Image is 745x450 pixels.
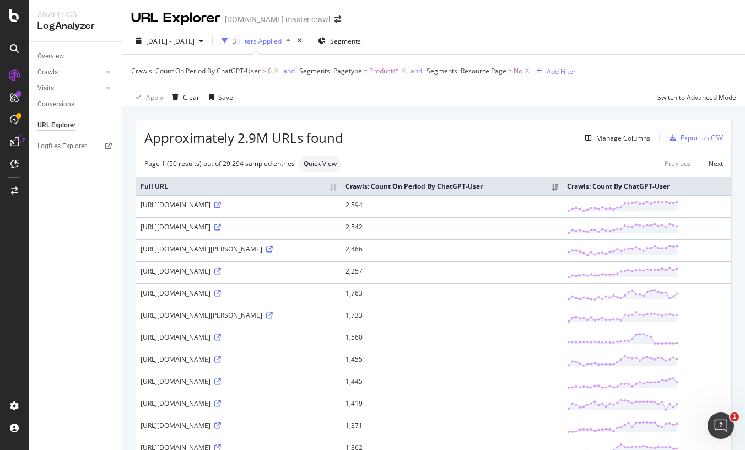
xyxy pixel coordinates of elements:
[341,394,563,416] td: 1,419
[141,266,337,276] div: [URL][DOMAIN_NAME]
[314,32,365,50] button: Segments
[217,32,295,50] button: 3 Filters Applied
[341,261,563,283] td: 2,257
[341,416,563,438] td: 1,371
[141,222,337,232] div: [URL][DOMAIN_NAME]
[653,88,736,106] button: Switch to Advanced Mode
[136,177,341,195] th: Full URL: activate to sort column ascending
[411,66,422,76] button: and
[341,350,563,372] td: 1,455
[708,413,734,439] iframe: Intercom live chat
[299,66,362,76] span: Segments: Pagetype
[700,156,723,172] a: Next
[37,141,114,152] a: Logfiles Explorer
[225,14,330,25] div: [DOMAIN_NAME] master crawl
[204,88,233,106] button: Save
[141,310,337,320] div: [URL][DOMAIN_NAME][PERSON_NAME]
[37,141,87,152] div: Logfiles Explorer
[341,306,563,328] td: 1,733
[657,93,736,102] div: Switch to Advanced Mode
[514,63,522,79] span: No
[183,93,199,102] div: Clear
[730,413,739,421] span: 1
[141,200,337,210] div: [URL][DOMAIN_NAME]
[341,283,563,306] td: 1,763
[37,83,103,94] a: Visits
[37,120,114,131] a: URL Explorer
[37,20,113,33] div: LogAnalyzer
[141,399,337,408] div: [URL][DOMAIN_NAME]
[131,88,163,106] button: Apply
[547,67,576,76] div: Add Filter
[141,333,337,342] div: [URL][DOMAIN_NAME]
[341,239,563,261] td: 2,466
[168,88,199,106] button: Clear
[37,67,58,78] div: Crawls
[37,99,114,110] a: Conversions
[369,63,399,79] span: Product/*
[341,328,563,350] td: 1,560
[341,177,563,195] th: Crawls: Count On Period By ChatGPT-User: activate to sort column ascending
[681,133,723,142] div: Export as CSV
[37,83,54,94] div: Visits
[283,66,295,76] button: and
[268,63,272,79] span: 0
[37,99,74,110] div: Conversions
[341,217,563,239] td: 2,542
[532,65,576,78] button: Add Filter
[341,372,563,394] td: 1,445
[37,51,114,62] a: Overview
[131,9,220,28] div: URL Explorer
[262,66,266,76] span: >
[233,36,282,46] div: 3 Filters Applied
[37,9,113,20] div: Analytics
[144,159,295,168] div: Page 1 (50 results) out of 29,294 sampled entries
[581,131,650,144] button: Manage Columns
[596,133,650,143] div: Manage Columns
[665,129,723,147] button: Export as CSV
[508,66,512,76] span: =
[141,244,337,254] div: [URL][DOMAIN_NAME][PERSON_NAME]
[131,32,208,50] button: [DATE] - [DATE]
[295,35,304,46] div: times
[141,355,337,364] div: [URL][DOMAIN_NAME]
[141,288,337,298] div: [URL][DOMAIN_NAME]
[37,120,75,131] div: URL Explorer
[341,195,563,217] td: 2,594
[334,15,341,23] div: arrow-right-arrow-left
[144,128,343,147] span: Approximately 2.9M URLs found
[37,67,103,78] a: Crawls
[218,93,233,102] div: Save
[146,93,163,102] div: Apply
[563,177,731,195] th: Crawls: Count By ChatGPT-User
[427,66,506,76] span: Segments: Resource Page
[141,377,337,386] div: [URL][DOMAIN_NAME]
[141,421,337,430] div: [URL][DOMAIN_NAME]
[330,36,361,46] span: Segments
[299,156,341,172] div: neutral label
[304,160,337,167] span: Quick View
[131,66,261,76] span: Crawls: Count On Period By ChatGPT-User
[364,66,368,76] span: =
[146,36,195,46] span: [DATE] - [DATE]
[37,51,64,62] div: Overview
